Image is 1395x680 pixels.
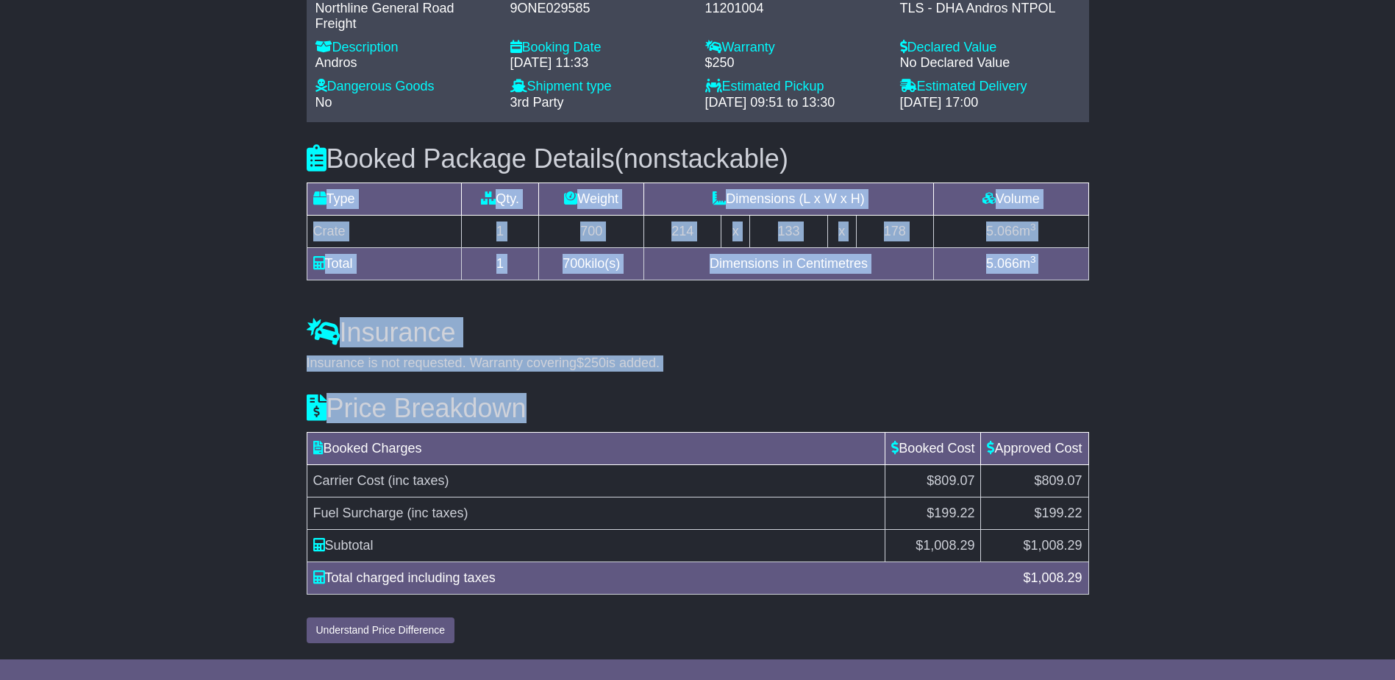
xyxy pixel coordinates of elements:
[307,529,885,562] td: Subtotal
[577,355,606,370] span: $250
[705,40,885,56] div: Warranty
[307,432,885,464] td: Booked Charges
[388,473,449,488] span: (inc taxes)
[315,40,496,56] div: Description
[315,95,332,110] span: No
[307,247,461,280] td: Total
[315,79,496,95] div: Dangerous Goods
[307,355,1089,372] div: Insurance is not requested. Warranty covering is added.
[933,183,1088,215] td: Volume
[307,318,1089,347] h3: Insurance
[900,1,1080,17] div: TLS - DHA Andros NTPOL
[563,256,585,271] span: 700
[981,432,1088,464] td: Approved Cost
[539,215,644,247] td: 700
[900,95,1080,111] div: [DATE] 17:00
[705,1,885,17] div: 11201004
[461,183,538,215] td: Qty.
[510,1,691,17] div: 9ONE029585
[933,247,1088,280] td: m
[900,55,1080,71] div: No Declared Value
[927,506,974,520] span: $199.22
[644,183,934,215] td: Dimensions (L x W x H)
[539,183,644,215] td: Weight
[927,473,974,488] span: $809.07
[750,215,827,247] td: 133
[313,473,385,488] span: Carrier Cost
[306,568,1016,588] div: Total charged including taxes
[407,506,468,520] span: (inc taxes)
[986,256,1019,271] span: 5.066
[1034,506,1082,520] span: $199.22
[539,247,644,280] td: kilo(s)
[986,224,1019,238] span: 5.066
[933,215,1088,247] td: m
[1034,473,1082,488] span: $809.07
[307,144,1089,174] h3: Booked Package Details
[900,79,1080,95] div: Estimated Delivery
[307,215,461,247] td: Crate
[721,215,750,247] td: x
[510,95,564,110] span: 3rd Party
[885,432,981,464] td: Booked Cost
[615,144,788,174] span: (nonstackable)
[644,247,934,280] td: Dimensions in Centimetres
[827,215,856,247] td: x
[705,95,885,111] div: [DATE] 09:51 to 13:30
[1030,570,1082,585] span: 1,008.29
[315,55,496,71] div: Andros
[900,40,1080,56] div: Declared Value
[705,55,885,71] div: $250
[510,40,691,56] div: Booking Date
[1030,538,1082,553] span: 1,008.29
[313,506,404,520] span: Fuel Surcharge
[644,215,721,247] td: 214
[1030,222,1036,233] sup: 3
[510,79,691,95] div: Shipment type
[315,1,496,32] div: Northline General Road Freight
[923,538,974,553] span: 1,008.29
[981,529,1088,562] td: $
[885,529,981,562] td: $
[510,55,691,71] div: [DATE] 11:33
[1016,568,1089,588] div: $
[856,215,933,247] td: 178
[307,394,1089,423] h3: Price Breakdown
[461,247,538,280] td: 1
[461,215,538,247] td: 1
[1030,254,1036,265] sup: 3
[705,79,885,95] div: Estimated Pickup
[307,183,461,215] td: Type
[307,617,455,643] button: Understand Price Difference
